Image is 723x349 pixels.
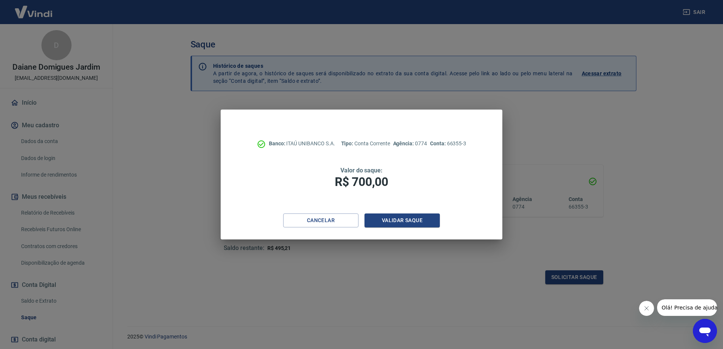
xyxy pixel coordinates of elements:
iframe: Botão para abrir a janela de mensagens [693,319,717,343]
p: Conta Corrente [341,140,390,148]
iframe: Mensagem da empresa [657,299,717,316]
span: Olá! Precisa de ajuda? [5,5,63,11]
p: 66355-3 [430,140,466,148]
span: Tipo: [341,140,355,146]
span: Conta: [430,140,447,146]
span: Banco: [269,140,287,146]
p: ITAÚ UNIBANCO S.A. [269,140,335,148]
span: R$ 700,00 [335,175,388,189]
p: 0774 [393,140,427,148]
button: Cancelar [283,213,358,227]
span: Valor do saque: [340,167,383,174]
iframe: Fechar mensagem [639,301,654,316]
span: Agência: [393,140,415,146]
button: Validar saque [365,213,440,227]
